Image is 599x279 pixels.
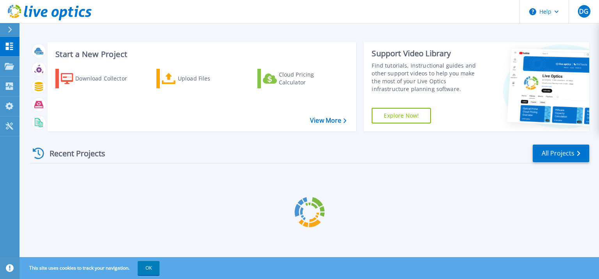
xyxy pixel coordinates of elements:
[310,117,346,124] a: View More
[279,71,341,86] div: Cloud Pricing Calculator
[21,261,159,275] span: This site uses cookies to track your navigation.
[372,108,431,123] a: Explore Now!
[257,69,344,88] a: Cloud Pricing Calculator
[55,50,346,59] h3: Start a New Project
[372,48,485,59] div: Support Video Library
[372,62,485,93] div: Find tutorials, instructional guides and other support videos to help you make the most of your L...
[55,69,142,88] a: Download Collector
[156,69,243,88] a: Upload Files
[138,261,159,275] button: OK
[579,8,588,14] span: DG
[533,145,589,162] a: All Projects
[75,71,138,86] div: Download Collector
[30,144,116,163] div: Recent Projects
[178,71,240,86] div: Upload Files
